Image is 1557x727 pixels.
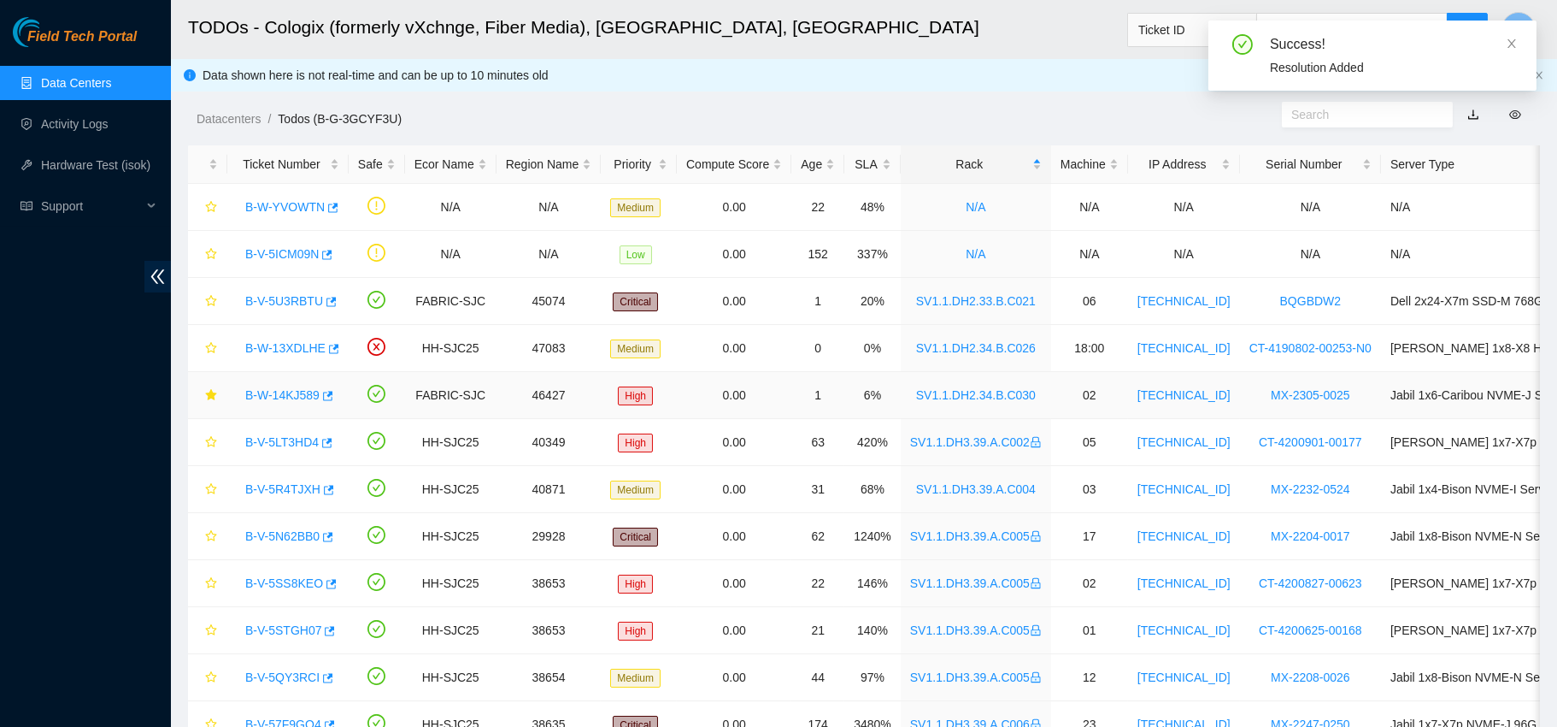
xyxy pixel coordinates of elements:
[1137,294,1231,308] a: [TECHNICAL_ID]
[496,184,602,231] td: N/A
[1270,34,1516,55] div: Success!
[1249,341,1372,355] a: CT-4190802-00253-N0
[910,529,1042,543] a: SV1.1.DH3.39.A.C005lock
[205,671,217,685] span: star
[41,158,150,172] a: Hardware Test (isok)
[1256,13,1448,47] input: Enter text here...
[267,112,271,126] span: /
[245,576,323,590] a: B-V-5SS8KEO
[1030,671,1042,683] span: lock
[1051,607,1128,654] td: 01
[916,341,1036,355] a: SV1.1.DH2.34.B.C026
[1270,58,1516,77] div: Resolution Added
[844,607,901,654] td: 140%
[966,247,985,261] a: N/A
[13,31,137,53] a: Akamai TechnologiesField Tech Portal
[405,184,496,231] td: N/A
[367,573,385,591] span: check-circle
[496,513,602,560] td: 29928
[1051,654,1128,701] td: 12
[1030,624,1042,636] span: lock
[1051,419,1128,466] td: 05
[197,570,218,597] button: star
[1232,34,1253,55] span: check-circle
[197,334,218,362] button: star
[916,294,1036,308] a: SV1.1.DH2.33.B.C021
[677,607,791,654] td: 0.00
[1030,436,1042,448] span: lock
[405,372,496,419] td: FABRIC-SJC
[1030,530,1042,542] span: lock
[197,193,218,221] button: star
[496,419,602,466] td: 40349
[41,117,109,131] a: Activity Logs
[205,577,217,591] span: star
[791,654,844,701] td: 44
[1271,482,1350,496] a: MX-2232-0524
[1240,184,1381,231] td: N/A
[1240,231,1381,278] td: N/A
[613,528,658,547] span: Critical
[405,466,496,513] td: HH-SJC25
[1051,278,1128,325] td: 06
[916,482,1036,496] a: SV1.1.DH3.39.A.C004
[677,184,791,231] td: 0.00
[791,278,844,325] td: 1
[610,481,661,499] span: Medium
[910,624,1042,637] a: SV1.1.DH3.39.A.C005lock
[1051,372,1128,419] td: 02
[197,617,218,644] button: star
[791,466,844,513] td: 31
[197,429,218,456] button: star
[677,513,791,560] td: 0.00
[1137,341,1231,355] a: [TECHNICAL_ID]
[791,560,844,607] td: 22
[41,189,142,223] span: Support
[367,479,385,497] span: check-circle
[205,436,217,450] span: star
[1259,624,1362,637] a: CT-4200625-00168
[1501,12,1536,46] button: D
[1447,13,1488,47] button: search
[844,560,901,607] td: 146%
[496,466,602,513] td: 40871
[677,278,791,325] td: 0.00
[844,184,901,231] td: 48%
[245,482,320,496] a: B-V-5R4TJXH
[367,291,385,309] span: check-circle
[496,607,602,654] td: 38653
[496,654,602,701] td: 38654
[916,388,1036,402] a: SV1.1.DH2.34.B.C030
[1506,38,1518,50] span: close
[791,513,844,560] td: 62
[1534,70,1544,81] button: close
[910,671,1042,684] a: SV1.1.DH3.39.A.C005lock
[405,607,496,654] td: HH-SJC25
[367,385,385,403] span: check-circle
[610,340,661,358] span: Medium
[1259,576,1362,590] a: CT-4200827-00623
[405,278,496,325] td: FABRIC-SJC
[1128,184,1240,231] td: N/A
[245,529,320,543] a: B-V-5N62BB0
[610,669,661,688] span: Medium
[1291,105,1430,124] input: Search
[197,287,218,315] button: star
[844,372,901,419] td: 6%
[844,419,901,466] td: 420%
[1137,388,1231,402] a: [TECHNICAL_ID]
[1138,17,1246,43] span: Ticket ID
[405,654,496,701] td: HH-SJC25
[791,184,844,231] td: 22
[405,325,496,372] td: HH-SJC25
[1137,624,1231,637] a: [TECHNICAL_ID]
[791,607,844,654] td: 21
[966,200,985,214] a: N/A
[245,624,321,637] a: B-V-5STGH07
[245,247,319,261] a: B-V-5ICM09N
[618,575,653,594] span: High
[245,435,319,449] a: B-V-5LT3HD4
[1051,466,1128,513] td: 03
[844,654,901,701] td: 97%
[405,513,496,560] td: HH-SJC25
